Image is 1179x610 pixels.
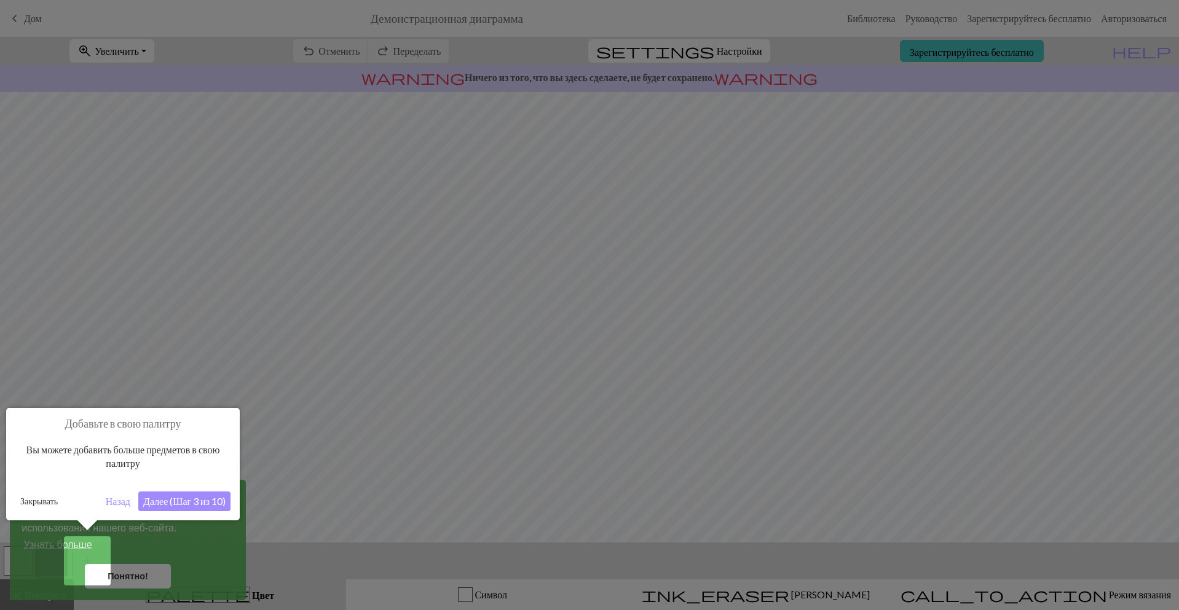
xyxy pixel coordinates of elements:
[20,496,58,506] font: Закрывать
[138,491,231,511] button: Далее (Шаг 3 из 10)
[6,408,240,520] div: Добавьте в свою палитру
[143,495,226,507] font: Далее (Шаг 3 из 10)
[65,416,181,430] font: Добавьте в свою палитру
[101,491,135,511] button: Назад
[106,495,130,507] font: Назад
[26,444,220,469] font: Вы можете добавить больше предметов в свою палитру
[15,492,63,510] button: Закрывать
[15,417,231,431] h1: Добавьте в свою палитру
